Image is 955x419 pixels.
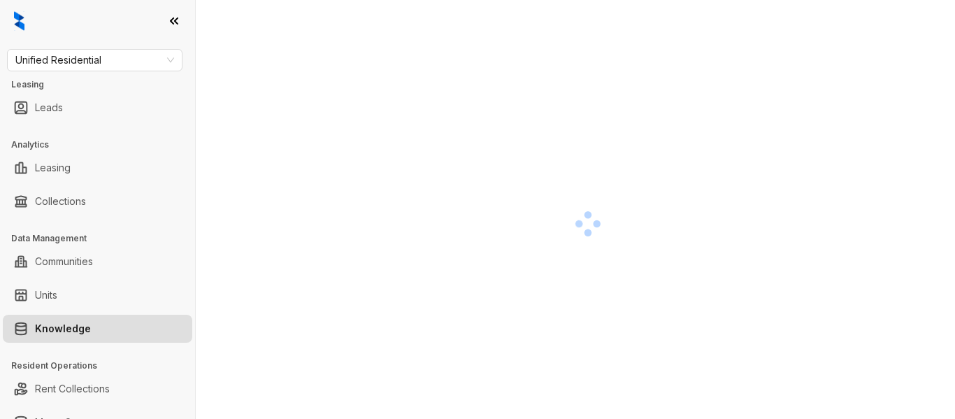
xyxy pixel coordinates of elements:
h3: Resident Operations [11,360,195,372]
a: Collections [35,187,86,215]
li: Rent Collections [3,375,192,403]
a: Rent Collections [35,375,110,403]
a: Communities [35,248,93,276]
span: Unified Residential [15,50,174,71]
h3: Data Management [11,232,195,245]
li: Collections [3,187,192,215]
a: Leads [35,94,63,122]
li: Units [3,281,192,309]
li: Leasing [3,154,192,182]
a: Units [35,281,57,309]
h3: Leasing [11,78,195,91]
img: logo [14,11,24,31]
a: Knowledge [35,315,91,343]
h3: Analytics [11,139,195,151]
a: Leasing [35,154,71,182]
li: Leads [3,94,192,122]
li: Communities [3,248,192,276]
li: Knowledge [3,315,192,343]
